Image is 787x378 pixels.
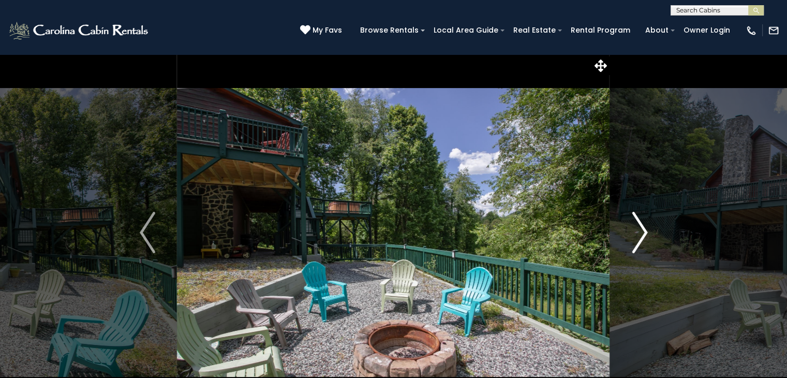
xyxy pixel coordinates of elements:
[8,20,151,41] img: White-1-2.png
[355,22,424,38] a: Browse Rentals
[508,22,561,38] a: Real Estate
[566,22,635,38] a: Rental Program
[678,22,735,38] a: Owner Login
[632,212,647,253] img: arrow
[428,22,503,38] a: Local Area Guide
[140,212,155,253] img: arrow
[313,25,342,36] span: My Favs
[640,22,674,38] a: About
[300,25,345,36] a: My Favs
[746,25,757,36] img: phone-regular-white.png
[768,25,779,36] img: mail-regular-white.png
